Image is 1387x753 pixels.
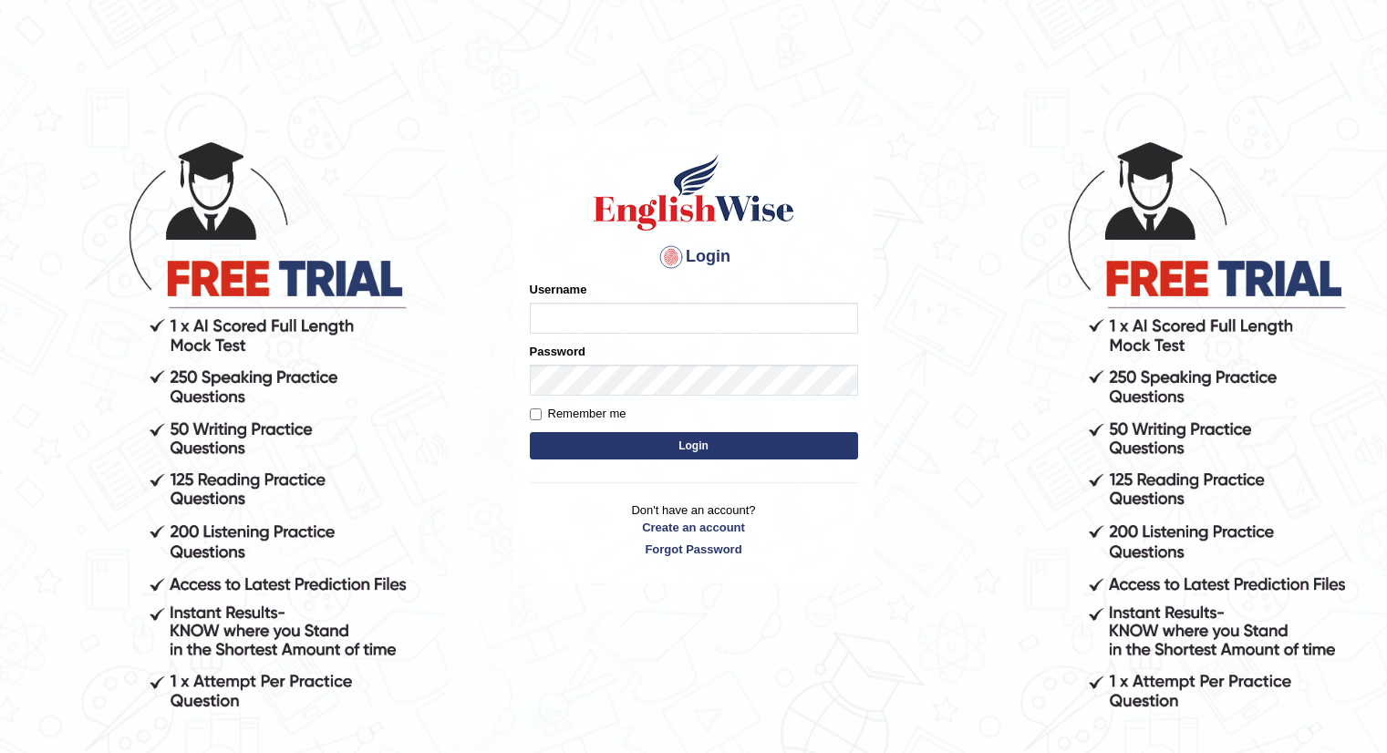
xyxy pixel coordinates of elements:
label: Password [530,343,585,360]
button: Login [530,432,858,459]
label: Username [530,281,587,298]
label: Remember me [530,405,626,423]
h4: Login [530,242,858,272]
a: Forgot Password [530,541,858,558]
input: Remember me [530,408,542,420]
a: Create an account [530,519,858,536]
p: Don't have an account? [530,501,858,558]
img: Logo of English Wise sign in for intelligent practice with AI [590,151,798,233]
